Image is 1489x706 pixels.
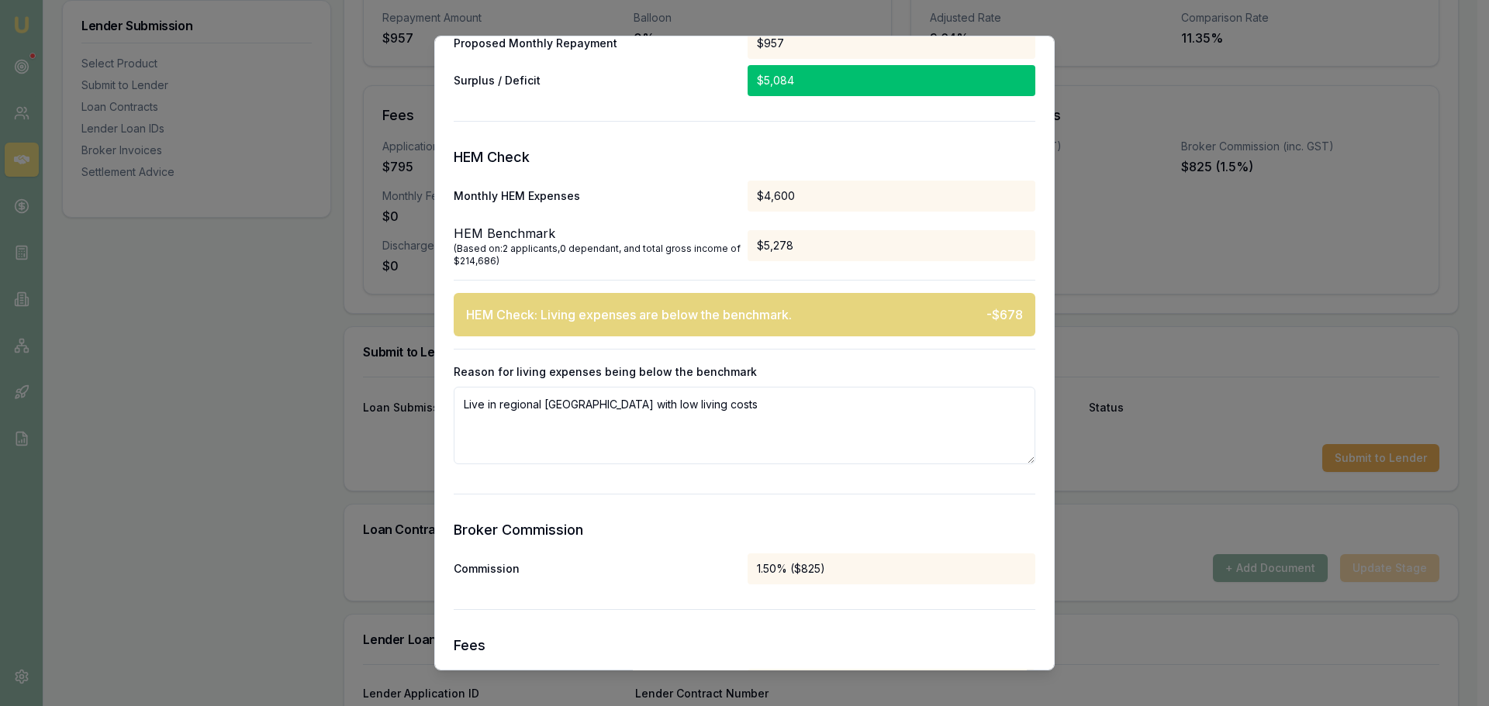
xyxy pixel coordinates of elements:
div: HEM Benchmark [454,224,741,243]
div: $5,084 [748,65,1035,96]
div: Monthly HEM Expenses [454,188,741,204]
div: $957 [748,28,1035,59]
h3: Broker Commission [454,519,1035,541]
label: Reason for living expenses being below the benchmark [454,365,757,378]
div: (Based on: 2 applicants , 0 dependant , and total gross income of $214,686 ) [454,243,741,267]
div: $5,278 [748,230,1035,261]
h3: Fees [454,635,1035,656]
span: Proposed Monthly Repayment [454,36,741,51]
h3: HEM Check [454,146,1035,168]
div: $2,500 [748,669,1035,700]
span: Surplus / Deficit [454,73,741,88]
div: HEM Check: Living expenses are below the benchmark. [466,305,792,324]
div: $4,600 [748,181,1035,212]
div: 1.50% ($825) [748,553,1035,584]
div: -$678 [986,305,1023,324]
textarea: Live in regional [GEOGRAPHIC_DATA] with low living costs [454,387,1035,464]
div: Commission [454,561,741,577]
